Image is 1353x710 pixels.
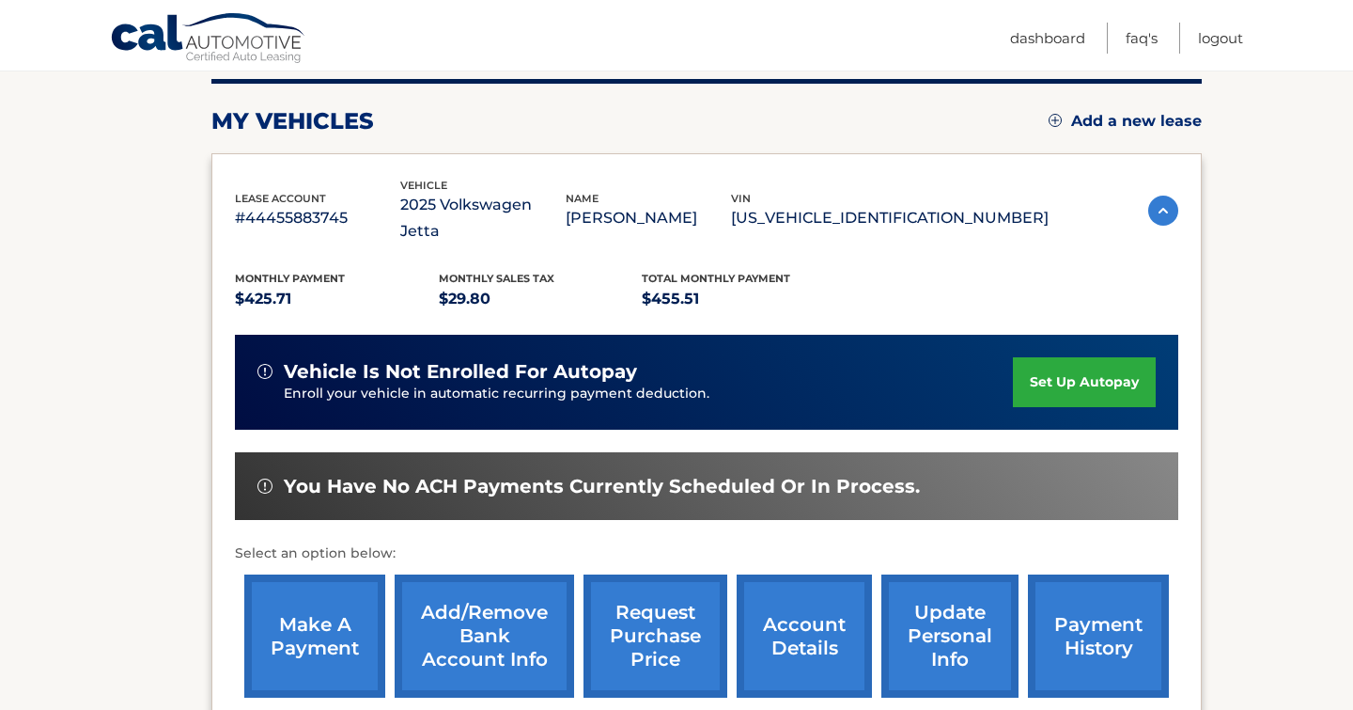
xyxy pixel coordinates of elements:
img: accordion-active.svg [1148,196,1178,226]
p: #44455883745 [235,205,400,231]
p: $425.71 [235,286,439,312]
p: Enroll your vehicle in automatic recurring payment deduction. [284,384,1013,404]
a: account details [737,575,872,698]
a: Logout [1198,23,1243,54]
span: vehicle is not enrolled for autopay [284,360,637,384]
span: vin [731,192,751,205]
a: Dashboard [1010,23,1085,54]
a: Cal Automotive [110,12,307,67]
p: $29.80 [439,286,643,312]
a: Add a new lease [1049,112,1202,131]
p: [US_VEHICLE_IDENTIFICATION_NUMBER] [731,205,1049,231]
span: vehicle [400,179,447,192]
h2: my vehicles [211,107,374,135]
span: Monthly sales Tax [439,272,554,285]
a: set up autopay [1013,357,1156,407]
p: 2025 Volkswagen Jetta [400,192,566,245]
span: name [566,192,599,205]
a: update personal info [881,575,1019,698]
span: Monthly Payment [235,272,345,285]
span: You have no ACH payments currently scheduled or in process. [284,475,920,498]
a: make a payment [244,575,385,698]
a: request purchase price [583,575,727,698]
p: Select an option below: [235,543,1178,565]
img: alert-white.svg [257,364,272,379]
a: FAQ's [1126,23,1158,54]
p: $455.51 [642,286,846,312]
a: payment history [1028,575,1169,698]
p: [PERSON_NAME] [566,205,731,231]
img: alert-white.svg [257,479,272,494]
span: lease account [235,192,326,205]
img: add.svg [1049,114,1062,127]
a: Add/Remove bank account info [395,575,574,698]
span: Total Monthly Payment [642,272,790,285]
